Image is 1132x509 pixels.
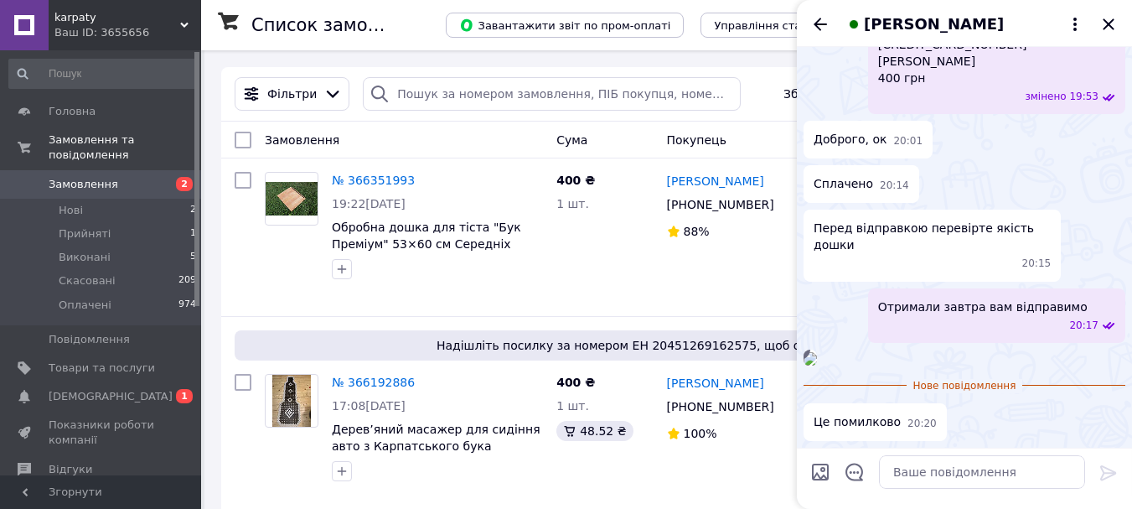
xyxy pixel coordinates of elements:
[684,225,710,238] span: 88%
[241,337,1095,354] span: Надішліть посилку за номером ЕН 20451269162575, щоб отримати оплату
[1069,90,1098,104] span: 19:53 12.10.2025
[332,399,406,413] span: 17:08[DATE]
[1069,319,1098,333] span: 20:17 12.10.2025
[332,423,540,453] a: Дерев’яний масажер для сидіння авто з Карпатського бука
[265,374,318,428] a: Фото товару
[664,193,778,216] div: [PHONE_NUMBER]
[49,132,201,163] span: Замовлення та повідомлення
[59,298,111,313] span: Оплачені
[178,298,196,313] span: 974
[459,18,670,33] span: Завантажити звіт по пром-оплаті
[190,250,196,265] span: 5
[446,13,684,38] button: Завантажити звіт по пром-оплаті
[1022,257,1052,271] span: 20:15 12.10.2025
[556,376,595,389] span: 400 ₴
[332,197,406,210] span: 19:22[DATE]
[332,376,415,389] a: № 366192886
[556,174,595,187] span: 400 ₴
[49,361,155,376] span: Товари та послуги
[700,13,855,38] button: Управління статусами
[332,174,415,187] a: № 366351993
[664,395,778,418] div: [PHONE_NUMBER]
[864,13,1004,35] span: [PERSON_NAME]
[556,399,589,413] span: 1 шт.
[556,197,589,210] span: 1 шт.
[783,86,906,102] span: Збережені фільтри:
[272,375,312,427] img: Фото товару
[844,13,1085,35] button: [PERSON_NAME]
[714,19,842,32] span: Управління статусами
[49,177,118,192] span: Замовлення
[251,15,421,35] h1: Список замовлень
[556,421,633,441] div: 48.52 ₴
[804,352,817,366] img: 5c8942ba-3932-4f13-9f01-60b42a1dda5c_w500_h500
[176,177,193,191] span: 2
[893,134,923,148] span: 20:01 12.10.2025
[190,226,196,242] span: 1
[265,133,339,147] span: Замовлення
[54,25,201,40] div: Ваш ID: 3655656
[178,273,196,288] span: 209
[267,86,317,102] span: Фільтри
[332,221,521,267] a: Обробна дошка для тіста "Бук Преміум" 53×60 см Середніх розмірів
[667,173,764,190] a: [PERSON_NAME]
[667,133,726,147] span: Покупець
[59,273,116,288] span: Скасовані
[684,427,717,440] span: 100%
[814,413,901,431] span: Це помилково
[54,10,180,25] span: karpaty
[59,203,83,218] span: Нові
[265,172,318,226] a: Фото товару
[667,375,764,392] a: [PERSON_NAME]
[1098,14,1119,34] button: Закрити
[59,226,111,242] span: Прийняті
[878,299,1088,315] span: Отримали завтра вам відправимо
[49,389,173,404] span: [DEMOGRAPHIC_DATA]
[49,462,92,477] span: Відгуки
[190,203,196,218] span: 2
[556,133,587,147] span: Cума
[176,389,193,403] span: 1
[49,332,130,347] span: Повідомлення
[907,379,1023,393] span: Нове повідомлення
[844,461,866,483] button: Відкрити шаблони відповідей
[59,250,111,265] span: Виконані
[814,131,886,148] span: Доброго, ок
[49,104,96,119] span: Головна
[814,175,873,193] span: Сплачено
[907,417,937,431] span: 20:20 12.10.2025
[1025,90,1069,104] span: змінено
[363,77,741,111] input: Пошук за номером замовлення, ПІБ покупця, номером телефону, Email, номером накладної
[49,418,155,448] span: Показники роботи компанії
[814,220,1051,253] span: Перед відправкою перевірте якість дошки
[266,182,318,216] img: Фото товару
[8,59,198,89] input: Пошук
[810,14,830,34] button: Назад
[880,179,909,193] span: 20:14 12.10.2025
